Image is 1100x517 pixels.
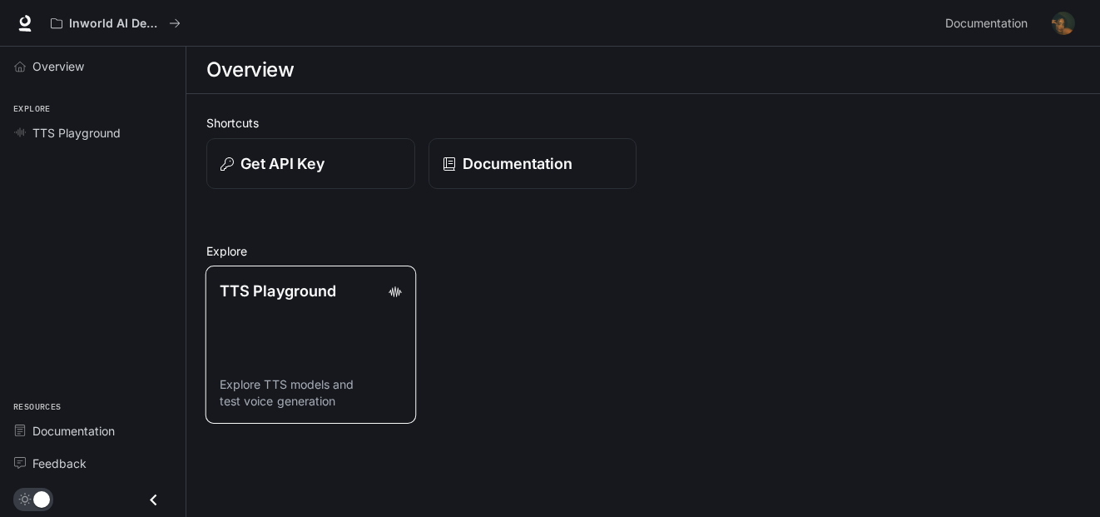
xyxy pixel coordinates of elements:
[220,280,336,302] p: TTS Playground
[7,52,179,81] a: Overview
[206,53,294,87] h1: Overview
[220,375,402,409] p: Explore TTS models and test voice generation
[206,266,416,424] a: TTS PlaygroundExplore TTS models and test voice generation
[206,242,1080,260] h2: Explore
[69,17,162,31] p: Inworld AI Demos
[463,152,572,175] p: Documentation
[43,7,188,40] button: All workspaces
[945,13,1028,34] span: Documentation
[1047,7,1080,40] button: User avatar
[206,138,415,189] button: Get API Key
[32,57,84,75] span: Overview
[32,422,115,440] span: Documentation
[7,449,179,478] a: Feedback
[32,455,87,472] span: Feedback
[7,416,179,445] a: Documentation
[429,138,637,189] a: Documentation
[135,483,172,517] button: Close drawer
[7,118,179,147] a: TTS Playground
[33,490,50,508] span: Dark mode toggle
[1052,12,1075,35] img: User avatar
[32,124,121,142] span: TTS Playground
[240,152,325,175] p: Get API Key
[939,7,1040,40] a: Documentation
[206,114,1080,132] h2: Shortcuts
